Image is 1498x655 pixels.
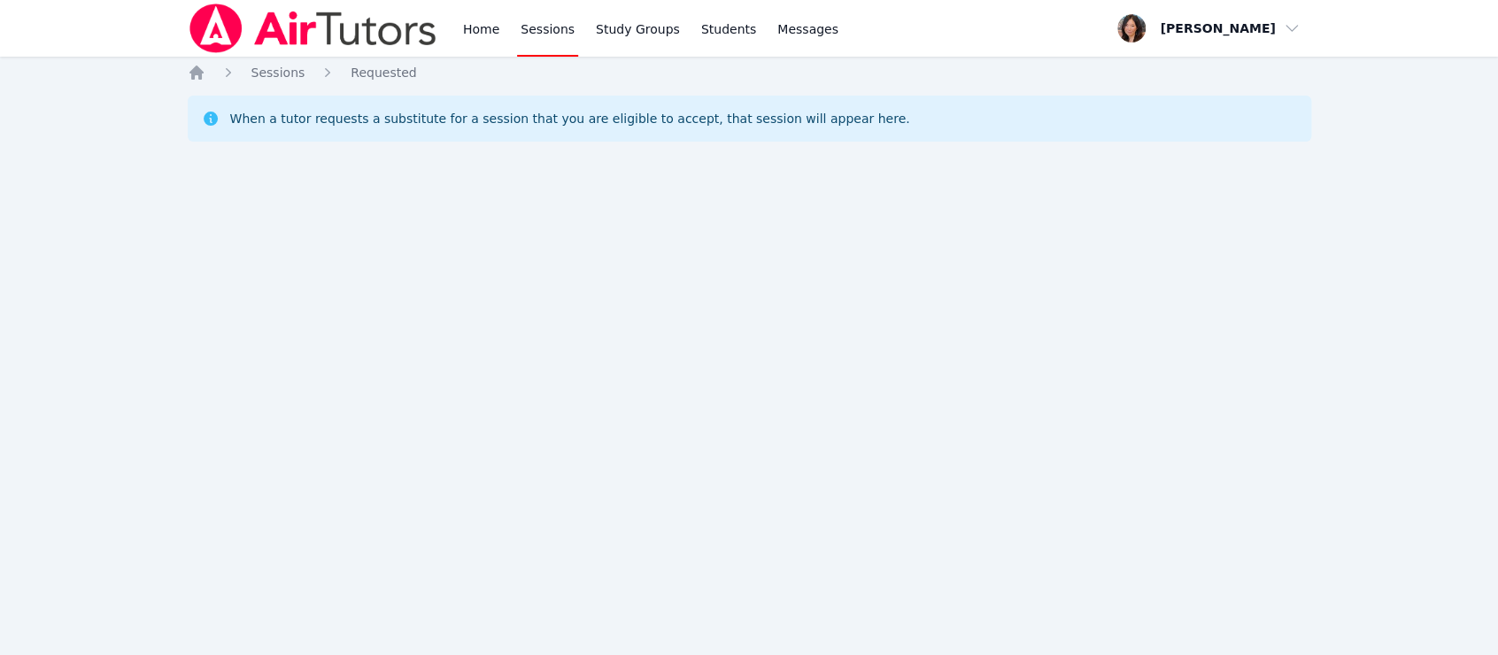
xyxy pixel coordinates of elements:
nav: Breadcrumb [188,64,1311,81]
a: Sessions [251,64,305,81]
span: Sessions [251,65,305,80]
img: Air Tutors [188,4,438,53]
a: Requested [351,64,416,81]
div: When a tutor requests a substitute for a session that you are eligible to accept, that session wi... [230,110,910,127]
span: Requested [351,65,416,80]
span: Messages [777,20,838,38]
